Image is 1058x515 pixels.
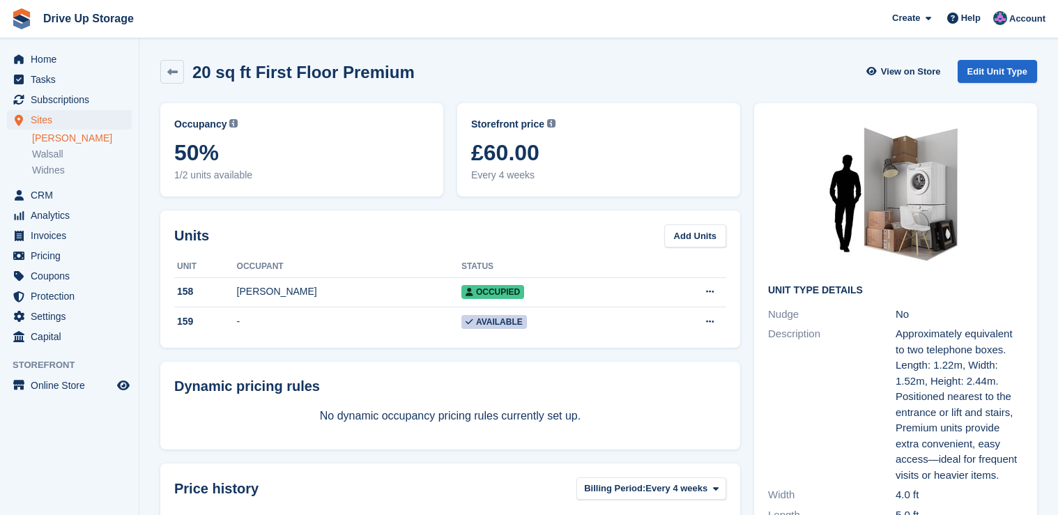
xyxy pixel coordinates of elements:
a: View on Store [865,60,946,83]
div: Approximately equivalent to two telephone boxes. Length: 1.22m, Width: 1.52m, Height: 2.44m. Posi... [896,326,1023,483]
span: Storefront price [471,117,544,132]
span: Home [31,49,114,69]
a: menu [7,110,132,130]
span: Every 4 weeks [645,482,707,495]
a: menu [7,307,132,326]
img: icon-info-grey-7440780725fd019a000dd9b08b2336e03edf1995a4989e88bcd33f0948082b44.svg [229,119,238,128]
a: menu [7,376,132,395]
span: Analytics [31,206,114,225]
div: Dynamic pricing rules [174,376,726,397]
img: stora-icon-8386f47178a22dfd0bd8f6a31ec36ba5ce8667c1dd55bd0f319d3a0aa187defe.svg [11,8,32,29]
span: Pricing [31,246,114,266]
th: Unit [174,256,237,278]
span: Subscriptions [31,90,114,109]
div: Nudge [768,307,896,323]
div: 158 [174,284,237,299]
button: Billing Period: Every 4 weeks [576,477,726,500]
span: 1/2 units available [174,168,429,183]
img: icon-info-grey-7440780725fd019a000dd9b08b2336e03edf1995a4989e88bcd33f0948082b44.svg [547,119,555,128]
span: £60.00 [471,140,726,165]
span: Storefront [13,358,139,372]
span: Billing Period: [584,482,645,495]
a: Walsall [32,148,132,161]
span: Tasks [31,70,114,89]
span: Invoices [31,226,114,245]
a: menu [7,327,132,346]
div: 159 [174,314,237,329]
a: menu [7,185,132,205]
a: menu [7,246,132,266]
td: - [237,307,461,337]
h2: Units [174,225,209,246]
th: Status [461,256,645,278]
span: 50% [174,140,429,165]
span: Available [461,315,527,329]
span: Protection [31,286,114,306]
a: menu [7,49,132,69]
a: Drive Up Storage [38,7,139,30]
span: Occupied [461,285,524,299]
th: Occupant [237,256,461,278]
a: menu [7,266,132,286]
img: 20-sqft-unit.jpg [791,117,1000,274]
a: menu [7,206,132,225]
h2: Unit Type details [768,285,1023,296]
a: menu [7,70,132,89]
div: Description [768,326,896,483]
span: Settings [31,307,114,326]
a: Widnes [32,164,132,177]
span: Capital [31,327,114,346]
span: Every 4 weeks [471,168,726,183]
span: Sites [31,110,114,130]
a: menu [7,286,132,306]
span: View on Store [881,65,941,79]
div: Width [768,487,896,503]
a: Add Units [664,224,726,247]
a: menu [7,90,132,109]
p: No dynamic occupancy pricing rules currently set up. [174,408,726,424]
span: Online Store [31,376,114,395]
a: Preview store [115,377,132,394]
span: Account [1009,12,1045,26]
a: [PERSON_NAME] [32,132,132,145]
img: Andy [993,11,1007,25]
a: menu [7,226,132,245]
a: Edit Unit Type [958,60,1037,83]
span: Occupancy [174,117,227,132]
span: Coupons [31,266,114,286]
span: Create [892,11,920,25]
div: [PERSON_NAME] [237,284,461,299]
div: No [896,307,1023,323]
span: Price history [174,478,259,499]
h2: 20 sq ft First Floor Premium [192,63,415,82]
div: 4.0 ft [896,487,1023,503]
span: Help [961,11,981,25]
span: CRM [31,185,114,205]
